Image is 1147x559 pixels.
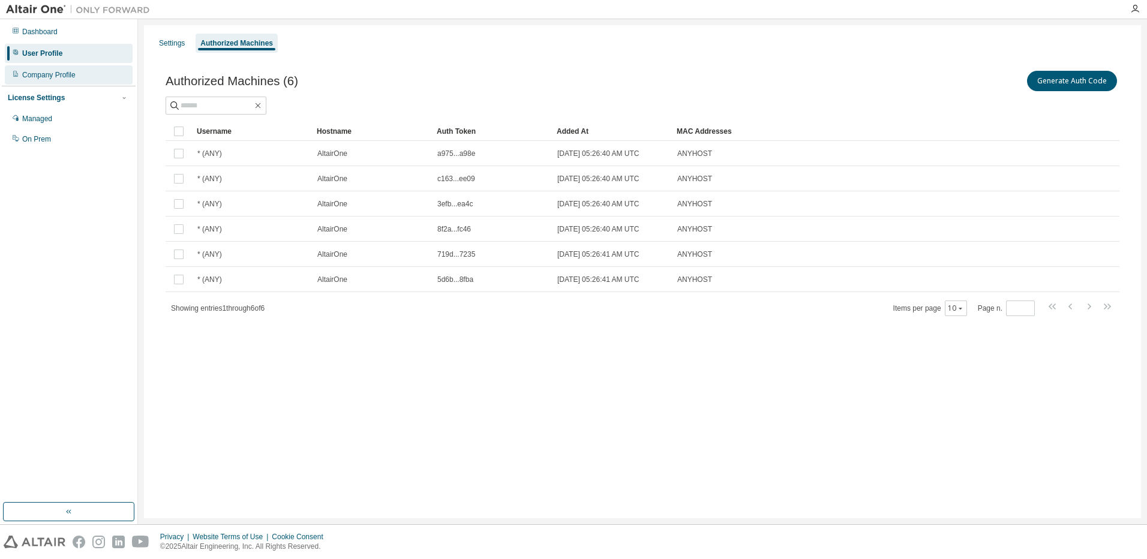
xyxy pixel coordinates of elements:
span: ANYHOST [677,174,712,184]
span: 5d6b...8fba [437,275,473,284]
span: * (ANY) [197,199,222,209]
span: * (ANY) [197,250,222,259]
span: c163...ee09 [437,174,475,184]
span: Authorized Machines (6) [166,74,298,88]
span: 8f2a...fc46 [437,224,471,234]
div: MAC Addresses [677,122,993,141]
span: ANYHOST [677,149,712,158]
span: [DATE] 05:26:40 AM UTC [557,174,639,184]
span: [DATE] 05:26:40 AM UTC [557,149,639,158]
span: Showing entries 1 through 6 of 6 [171,304,265,312]
div: License Settings [8,93,65,103]
div: Dashboard [22,27,58,37]
span: ANYHOST [677,224,712,234]
span: [DATE] 05:26:40 AM UTC [557,199,639,209]
div: Added At [557,122,667,141]
img: instagram.svg [92,536,105,548]
p: © 2025 Altair Engineering, Inc. All Rights Reserved. [160,542,331,552]
span: AltairOne [317,250,347,259]
span: ANYHOST [677,250,712,259]
div: On Prem [22,134,51,144]
button: Generate Auth Code [1027,71,1117,91]
img: linkedin.svg [112,536,125,548]
div: Privacy [160,532,193,542]
span: Page n. [978,300,1035,316]
img: youtube.svg [132,536,149,548]
div: Hostname [317,122,427,141]
div: Company Profile [22,70,76,80]
img: altair_logo.svg [4,536,65,548]
div: Settings [159,38,185,48]
span: AltairOne [317,275,347,284]
span: * (ANY) [197,275,222,284]
span: 719d...7235 [437,250,475,259]
span: ANYHOST [677,275,712,284]
div: Auth Token [437,122,547,141]
div: Username [197,122,307,141]
div: User Profile [22,49,62,58]
span: * (ANY) [197,174,222,184]
div: Cookie Consent [272,532,330,542]
span: AltairOne [317,149,347,158]
span: AltairOne [317,224,347,234]
span: [DATE] 05:26:41 AM UTC [557,250,639,259]
span: a975...a98e [437,149,475,158]
img: facebook.svg [73,536,85,548]
img: Altair One [6,4,156,16]
div: Authorized Machines [200,38,273,48]
span: AltairOne [317,174,347,184]
span: ANYHOST [677,199,712,209]
span: * (ANY) [197,224,222,234]
span: 3efb...ea4c [437,199,473,209]
span: [DATE] 05:26:41 AM UTC [557,275,639,284]
span: * (ANY) [197,149,222,158]
button: 10 [948,303,964,313]
div: Managed [22,114,52,124]
span: [DATE] 05:26:40 AM UTC [557,224,639,234]
span: Items per page [893,300,967,316]
span: AltairOne [317,199,347,209]
div: Website Terms of Use [193,532,272,542]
